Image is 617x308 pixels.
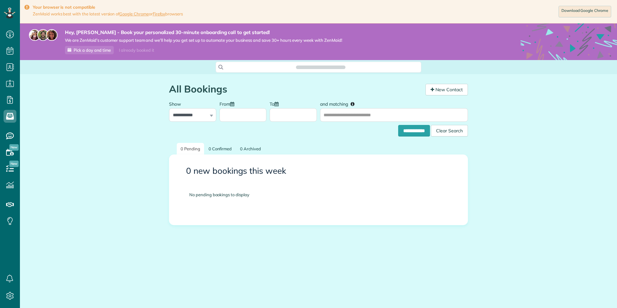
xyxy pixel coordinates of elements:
label: From [219,98,237,110]
img: jorge-587dff0eeaa6aab1f244e6dc62b8924c3b6ad411094392a53c71c6c4a576187d.jpg [37,29,49,41]
a: New Contact [425,84,468,95]
a: 0 Pending [177,143,204,155]
a: 0 Archived [236,143,265,155]
img: maria-72a9807cf96188c08ef61303f053569d2e2a8a1cde33d635c8a3ac13582a053d.jpg [29,29,40,41]
h1: All Bookings [169,84,421,94]
h3: 0 new bookings this week [186,166,451,176]
a: Firefox [153,11,165,16]
a: Google Chrome [119,11,149,16]
img: michelle-19f622bdf1676172e81f8f8fba1fb50e276960ebfe0243fe18214015130c80e4.jpg [46,29,58,41]
a: Clear Search [431,126,468,131]
div: I already booked it [115,46,158,54]
span: Search ZenMaid… [302,64,339,70]
label: To [270,98,282,110]
div: No pending bookings to display [180,182,457,207]
a: 0 Confirmed [205,143,236,155]
span: ZenMaid works best with the latest version of or browsers [33,11,183,17]
label: and matching [320,98,359,110]
span: We are ZenMaid’s customer support team and we’ll help you get set up to automate your business an... [65,38,342,43]
span: New [9,161,19,167]
strong: Your browser is not compatible [33,4,183,10]
span: Pick a day and time [74,48,111,53]
span: New [9,144,19,151]
a: Download Google Chrome [559,6,611,17]
a: Pick a day and time [65,46,114,54]
strong: Hey, [PERSON_NAME] - Book your personalized 30-minute onboarding call to get started! [65,29,342,36]
div: Clear Search [431,125,468,136]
